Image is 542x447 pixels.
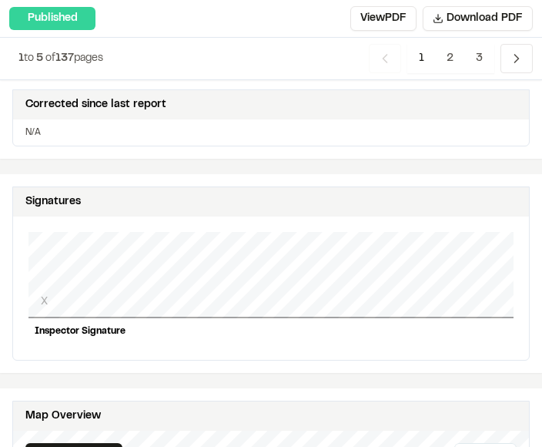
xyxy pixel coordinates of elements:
span: 1 [18,54,24,63]
div: Signatures [25,194,81,211]
div: Inspector Signature [28,319,514,345]
span: 2 [435,44,465,73]
p: to of pages [18,50,103,67]
nav: Navigation [369,44,533,73]
button: ViewPDF [350,6,417,31]
div: Map Overview [25,408,101,425]
div: Published [9,7,95,30]
span: 3 [464,44,494,73]
span: 137 [55,54,74,63]
div: Corrected since last report [25,97,166,114]
span: Download PDF [447,10,523,27]
span: 5 [36,54,43,63]
p: X [41,239,48,311]
button: Download PDF [423,6,533,31]
p: N/A [25,126,517,140]
span: 1 [407,44,436,73]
